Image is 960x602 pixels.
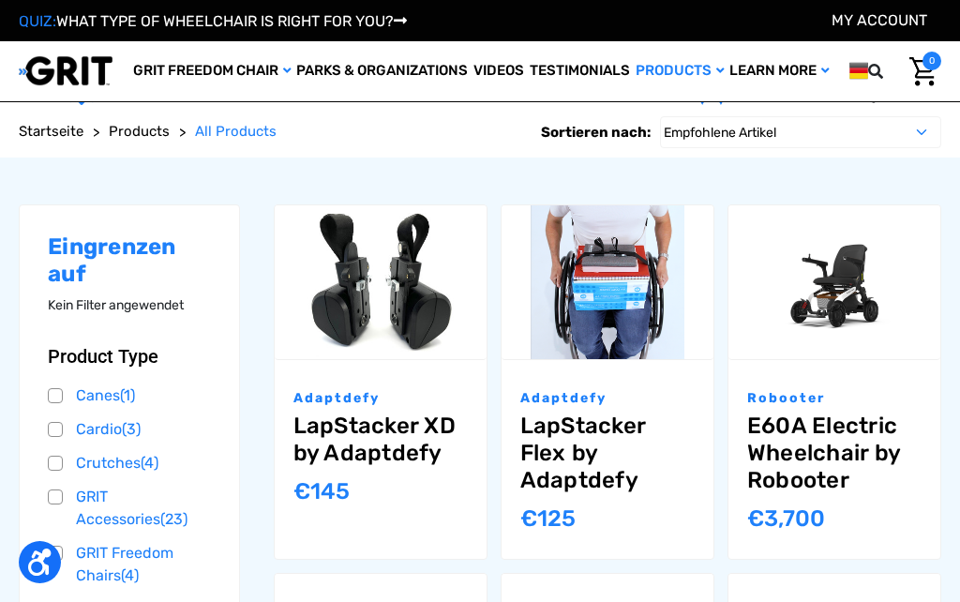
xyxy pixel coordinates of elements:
a: All Products [195,121,277,143]
span: Products [109,123,170,140]
a: Konto [832,11,927,29]
img: de.png [849,59,868,83]
a: Warenkorb mit 0 Artikeln [905,52,941,91]
p: Robooter [747,388,922,408]
p: Adaptdefy [293,388,468,408]
img: E60A Electric Wheelchair by Robooter [728,205,940,359]
a: E60A Electric Wheelchair by Robooter,$3,549.00 [728,205,940,359]
a: Products [109,121,170,143]
span: (4) [141,454,158,472]
a: QUIZ:WHAT TYPE OF WHEELCHAIR IS RIGHT FOR YOU? [19,12,407,30]
a: Videos [471,41,527,101]
a: Parks & Organizations [293,41,471,101]
a: Learn More [727,41,832,101]
a: Testimonials [527,41,633,101]
span: All Products [195,123,277,140]
input: Search [895,52,905,91]
a: GRIT Accessories(23) [48,483,211,534]
span: Startseite [19,123,83,140]
a: GRIT Freedom Chair [130,41,293,101]
a: LapStacker Flex by Adaptdefy,$119.00 [520,413,695,493]
span: (23) [160,510,187,528]
a: GRIT Freedom Chairs(4) [48,539,211,590]
img: GRIT All-Terrain Wheelchair and Mobility Equipment [19,55,112,86]
a: Startseite [19,121,83,143]
a: Crutches(4) [48,449,211,477]
p: Kein Filter angewendet [48,295,211,315]
a: LapStacker Flex by Adaptdefy,$119.00 [502,205,713,359]
span: €‌125 [520,505,576,532]
span: 0 [922,52,941,70]
a: Cardio(3) [48,415,211,444]
img: Cart [909,57,937,86]
a: LapStacker XD by Adaptdefy,$139.00 [275,205,487,359]
span: €‌145 [293,478,350,504]
span: Product Type [48,345,158,368]
label: Sortieren nach: [541,116,651,148]
h2: Eingrenzen auf [48,233,211,288]
span: (3) [122,420,141,438]
p: Adaptdefy [520,388,695,408]
span: (1) [120,386,135,404]
a: LapStacker XD by Adaptdefy,$139.00 [293,413,468,467]
span: €‌3,700 [747,505,825,532]
span: (4) [121,566,139,584]
a: E60A Electric Wheelchair by Robooter,$3,549.00 [747,413,922,493]
a: Canes(1) [48,382,211,410]
span: QUIZ: [19,12,56,30]
img: LapStacker XD by Adaptdefy [275,205,487,359]
img: LapStacker Flex by Adaptdefy [502,205,713,359]
button: Product Type [48,345,211,368]
a: Products [633,41,727,101]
